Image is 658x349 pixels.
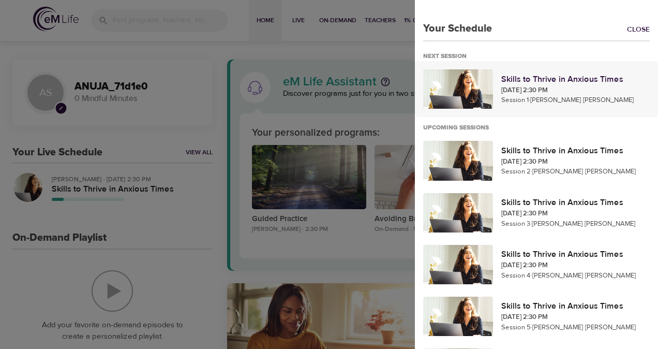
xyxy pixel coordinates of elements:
p: Your Schedule [415,21,492,36]
div: Upcoming Sessions [423,124,497,133]
div: Next Session [423,52,475,61]
p: Skills to Thrive in Anxious Times [501,196,650,209]
p: [DATE] 2:30 PM [501,157,650,167]
p: Session 3 · [PERSON_NAME] [PERSON_NAME] [501,219,650,229]
p: Skills to Thrive in Anxious Times [501,248,650,260]
p: Session 4 · [PERSON_NAME] [PERSON_NAME] [501,271,650,281]
p: Session 1 · [PERSON_NAME] [PERSON_NAME] [501,95,650,106]
a: Close [627,24,658,36]
p: Skills to Thrive in Anxious Times [501,144,650,157]
p: [DATE] 2:30 PM [501,85,650,96]
p: Skills to Thrive in Anxious Times [501,300,650,312]
p: [DATE] 2:30 PM [501,260,650,271]
p: [DATE] 2:30 PM [501,312,650,323]
p: Session 2 · [PERSON_NAME] [PERSON_NAME] [501,167,650,177]
p: Skills to Thrive in Anxious Times [501,73,650,85]
p: Session 5 · [PERSON_NAME] [PERSON_NAME] [501,323,650,333]
p: [DATE] 2:30 PM [501,209,650,219]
